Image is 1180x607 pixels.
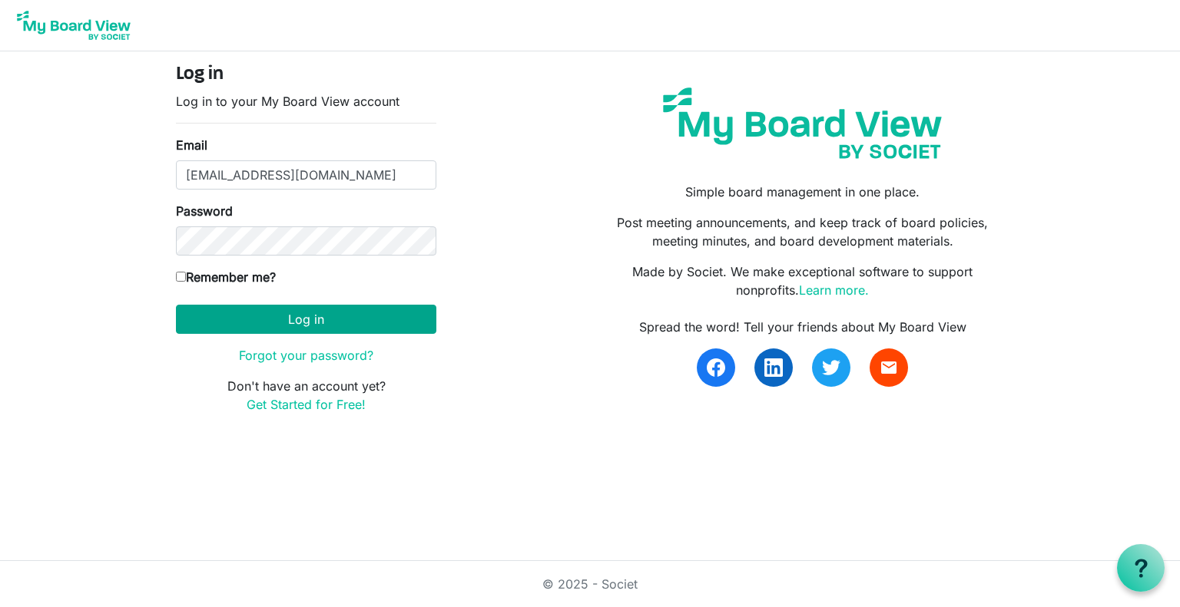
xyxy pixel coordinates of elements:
button: Log in [176,305,436,334]
a: email [870,348,908,387]
h4: Log in [176,64,436,86]
span: email [880,358,898,377]
p: Post meeting announcements, and keep track of board policies, meeting minutes, and board developm... [602,213,1004,250]
img: my-board-view-societ.svg [651,76,953,170]
a: Forgot your password? [239,348,373,363]
label: Password [176,202,233,220]
img: linkedin.svg [764,358,783,377]
label: Remember me? [176,268,276,286]
p: Log in to your My Board View account [176,92,436,111]
a: Learn more. [799,282,869,298]
label: Email [176,136,207,154]
input: Remember me? [176,272,186,282]
p: Made by Societ. We make exceptional software to support nonprofits. [602,262,1004,299]
a: © 2025 - Societ [542,576,638,592]
div: Spread the word! Tell your friends about My Board View [602,318,1004,336]
img: twitter.svg [822,358,840,377]
p: Don't have an account yet? [176,377,436,414]
img: My Board View Logo [12,6,135,45]
a: Get Started for Free! [247,397,366,412]
p: Simple board management in one place. [602,183,1004,201]
img: facebook.svg [707,358,725,377]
